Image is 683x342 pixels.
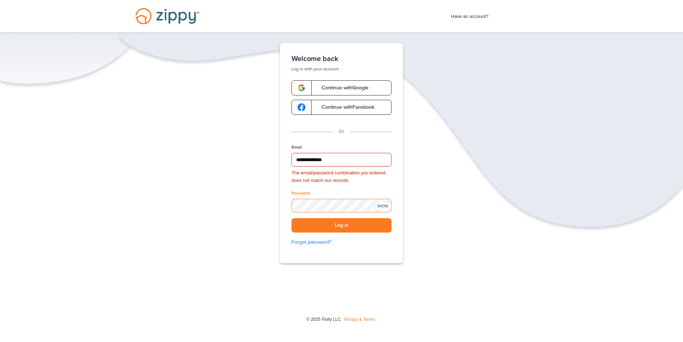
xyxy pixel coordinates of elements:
[291,190,310,196] label: Password
[314,105,374,110] span: Continue with Facebook
[451,9,489,20] span: Have an account?
[291,144,302,150] label: Email
[291,66,392,72] p: Log in with your account.
[291,55,392,63] h1: Welcome back
[291,238,392,246] a: Forgot password?
[291,80,392,95] a: google-logoContinue withGoogle
[298,84,305,92] img: google-logo
[291,199,392,212] input: Password
[306,317,341,322] span: © 2025 Floify LLC
[344,317,375,322] a: Privacy & Terms
[339,128,345,136] p: Or
[375,203,390,210] div: SHOW
[291,218,392,233] button: Log in
[314,85,369,90] span: Continue with Google
[298,103,305,111] img: google-logo
[291,153,392,167] input: Email
[291,169,392,184] div: The email/password combination you entered does not match our records.
[291,100,392,115] a: google-logoContinue withFacebook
